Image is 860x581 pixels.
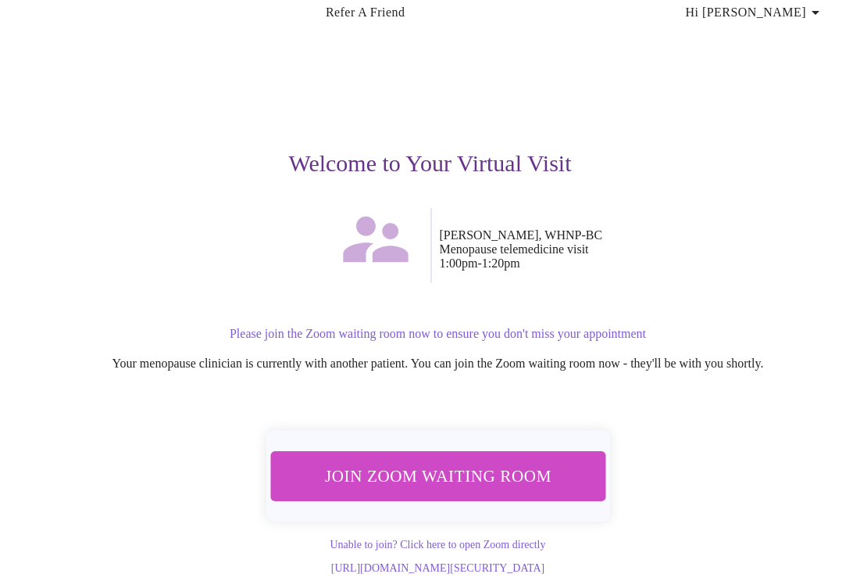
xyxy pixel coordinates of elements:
[331,562,544,574] a: [URL][DOMAIN_NAME][SECURITY_DATA]
[41,327,835,341] p: Please join the Zoom waiting room now to ensure you don't miss your appointment
[270,451,606,500] button: Join Zoom Waiting Room
[440,228,836,271] p: [PERSON_NAME], WHNP-BC Menopause telemedicine visit 1:00pm - 1:20pm
[686,2,825,23] span: Hi [PERSON_NAME]
[25,150,835,177] h3: Welcome to Your Virtual Visit
[41,357,835,371] p: Your menopause clinician is currently with another patient. You can join the Zoom waiting room no...
[330,539,545,551] a: Unable to join? Click here to open Zoom directly
[326,2,405,23] a: Refer a Friend
[291,461,585,490] span: Join Zoom Waiting Room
